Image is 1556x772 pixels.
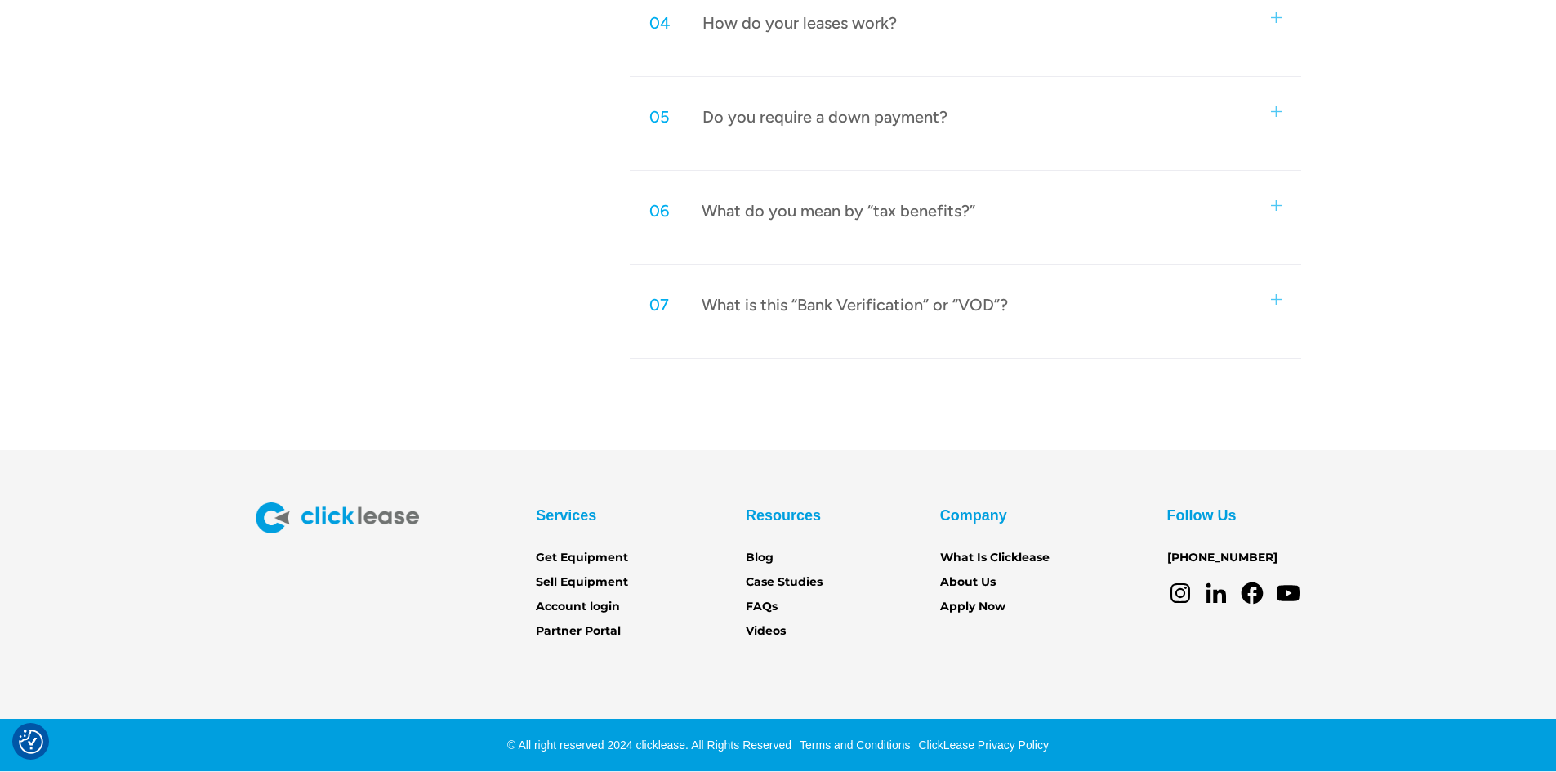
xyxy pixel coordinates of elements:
[19,730,43,754] img: Revisit consent button
[1271,106,1282,117] img: small plus
[649,294,669,315] div: 07
[702,200,975,221] div: What do you mean by “tax benefits?”
[746,598,778,616] a: FAQs
[702,12,897,33] div: How do your leases work?
[702,106,947,127] div: Do you require a down payment?
[1271,12,1282,23] img: small plus
[1167,549,1277,567] a: [PHONE_NUMBER]
[536,573,628,591] a: Sell Equipment
[19,730,43,754] button: Consent Preferences
[940,598,1005,616] a: Apply Now
[1271,200,1282,211] img: small plus
[940,549,1050,567] a: What Is Clicklease
[256,502,419,533] img: Clicklease logo
[702,294,1008,315] div: What is this “Bank Verification” or “VOD”?
[940,573,996,591] a: About Us
[536,502,596,529] div: Services
[536,598,620,616] a: Account login
[536,623,621,640] a: Partner Portal
[507,737,791,753] div: © All right reserved 2024 clicklease. All Rights Reserved
[649,106,670,127] div: 05
[649,200,669,221] div: 06
[746,573,823,591] a: Case Studies
[1167,502,1237,529] div: Follow Us
[746,549,774,567] a: Blog
[536,549,628,567] a: Get Equipment
[1271,294,1282,305] img: small plus
[746,502,821,529] div: Resources
[914,739,1049,752] a: ClickLease Privacy Policy
[796,739,910,752] a: Terms and Conditions
[649,12,670,33] div: 04
[940,502,1007,529] div: Company
[746,623,786,640] a: Videos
